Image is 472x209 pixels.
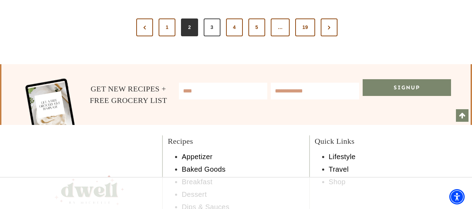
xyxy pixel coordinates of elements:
a: 3 [204,18,220,37]
a: 19 [295,18,315,37]
nav: Posts pagination [21,17,451,38]
span: 2 [181,18,198,37]
a: 5 [248,18,265,37]
a: Travel [329,165,349,173]
a: Lifestyle [329,153,356,161]
h4: GET NEW RECIPES + FREE GROCERY LIST [89,83,168,106]
div: Accessibility Menu [449,189,465,204]
span: … [271,18,290,37]
h4: Quick Links [315,135,451,147]
a: 1 [159,18,175,37]
a: Baked Goods [182,165,226,173]
button: Signup [363,79,451,96]
a: Appetizer [182,153,212,161]
h4: Recipes [168,135,304,147]
a: Scroll to top [456,109,469,122]
a: 4 [226,18,243,37]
